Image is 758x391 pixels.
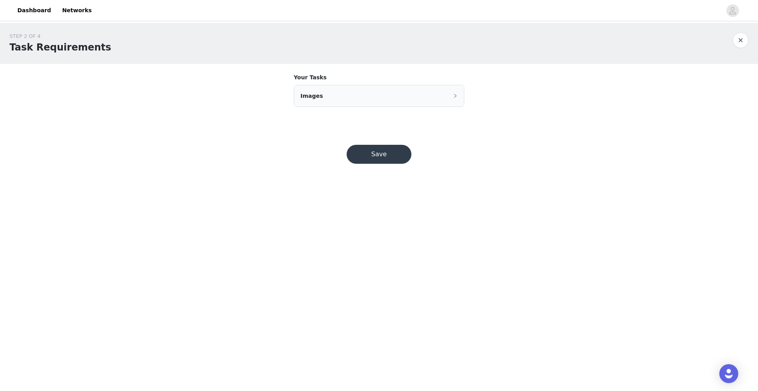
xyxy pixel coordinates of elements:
[13,2,56,19] a: Dashboard
[453,94,458,98] i: icon: right
[9,40,111,54] h1: Task Requirements
[9,32,111,40] div: STEP 2 OF 4
[294,85,464,107] div: icon: rightImages
[729,4,736,17] div: avatar
[347,145,411,164] button: Save
[57,2,96,19] a: Networks
[719,364,738,383] div: Open Intercom Messenger
[294,73,464,82] h4: Your Tasks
